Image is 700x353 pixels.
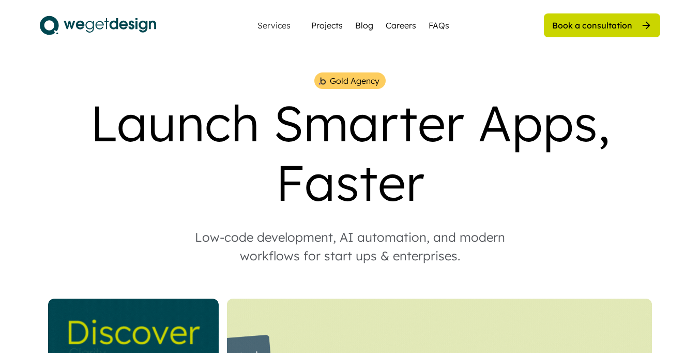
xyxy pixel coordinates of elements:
[40,93,660,212] div: Launch Smarter Apps, Faster
[253,21,295,30] div: Services
[318,76,327,86] img: bubble%201.png
[174,228,526,265] div: Low-code development, AI automation, and modern workflows for start ups & enterprises.
[355,19,373,32] a: Blog
[552,20,632,31] div: Book a consultation
[40,12,156,38] img: logo.svg
[311,19,343,32] a: Projects
[429,19,449,32] a: FAQs
[330,75,379,87] div: Gold Agency
[386,19,416,32] a: Careers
